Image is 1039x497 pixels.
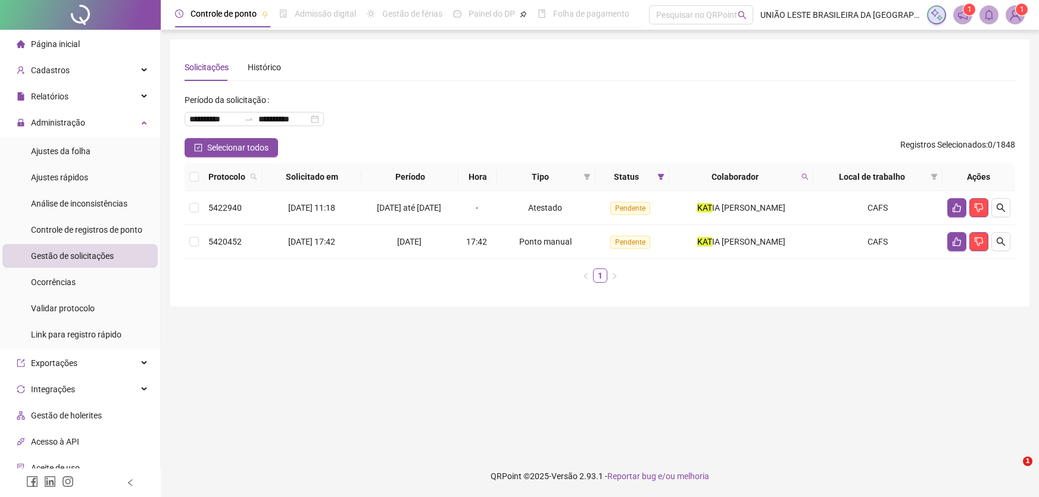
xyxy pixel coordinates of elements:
[31,118,85,127] span: Administração
[520,11,527,18] span: pushpin
[382,9,442,18] span: Gestão de férias
[581,168,593,186] span: filter
[31,437,79,446] span: Acesso à API
[248,61,281,74] div: Histórico
[191,9,257,18] span: Controle de ponto
[26,476,38,487] span: facebook
[582,273,589,280] span: left
[801,173,809,180] span: search
[17,411,25,420] span: apartment
[610,236,650,249] span: Pendente
[31,463,80,473] span: Aceite de uso
[968,5,972,14] span: 1
[208,237,242,246] span: 5420452
[996,203,1006,212] span: search
[295,9,356,18] span: Admissão digital
[261,11,269,18] span: pushpin
[185,138,278,157] button: Selecionar todos
[952,203,962,212] span: like
[584,173,591,180] span: filter
[674,170,797,183] span: Colaborador
[17,66,25,74] span: user-add
[999,457,1027,485] iframe: Intercom live chat
[31,358,77,368] span: Exportações
[600,170,653,183] span: Status
[1023,457,1032,466] span: 1
[952,237,962,246] span: like
[519,237,572,246] span: Ponto manual
[288,203,335,212] span: [DATE] 11:18
[31,146,91,156] span: Ajustes da folha
[579,268,593,283] li: Página anterior
[161,455,1039,497] footer: QRPoint © 2025 - 2.93.1 -
[367,10,375,18] span: sun
[361,163,458,191] th: Período
[593,268,607,283] li: 1
[207,141,269,154] span: Selecionar todos
[553,9,629,18] span: Folha de pagamento
[250,173,257,180] span: search
[17,92,25,101] span: file
[607,471,709,481] span: Reportar bug e/ou melhoria
[17,359,25,367] span: export
[262,163,361,191] th: Solicitado em
[469,9,515,18] span: Painel do DP
[963,4,975,15] sup: 1
[185,61,229,74] div: Solicitações
[17,437,25,446] span: api
[813,191,943,225] td: CAFS
[610,202,650,215] span: Pendente
[175,10,183,18] span: clock-circle
[799,168,811,186] span: search
[208,170,245,183] span: Protocolo
[397,237,422,246] span: [DATE]
[579,268,593,283] button: left
[1006,6,1024,24] img: 46995
[244,114,254,124] span: swap-right
[760,8,920,21] span: UNIÃO LESTE BRASILEIRA DA [GEOGRAPHIC_DATA]
[31,411,102,420] span: Gestão de holerites
[594,269,607,282] a: 1
[31,330,121,339] span: Link para registro rápido
[931,173,938,180] span: filter
[657,173,664,180] span: filter
[288,237,335,246] span: [DATE] 17:42
[928,168,940,186] span: filter
[738,11,747,20] span: search
[453,10,461,18] span: dashboard
[900,138,1015,157] span: : 0 / 1848
[31,199,127,208] span: Análise de inconsistências
[194,143,202,152] span: check-square
[712,203,785,212] span: IA [PERSON_NAME]
[974,203,984,212] span: dislike
[697,237,712,246] mark: KAT
[208,203,242,212] span: 5422940
[17,464,25,472] span: audit
[31,225,142,235] span: Controle de registros de ponto
[185,90,274,110] label: Período da solicitação
[17,40,25,48] span: home
[126,479,135,487] span: left
[996,237,1006,246] span: search
[31,173,88,182] span: Ajustes rápidos
[62,476,74,487] span: instagram
[957,10,968,20] span: notification
[248,168,260,186] span: search
[607,268,622,283] li: Próxima página
[31,92,68,101] span: Relatórios
[947,170,1010,183] div: Ações
[244,114,254,124] span: to
[31,277,76,287] span: Ocorrências
[974,237,984,246] span: dislike
[538,10,546,18] span: book
[17,118,25,127] span: lock
[984,10,994,20] span: bell
[607,268,622,283] button: right
[528,203,562,212] span: Atestado
[551,471,578,481] span: Versão
[476,203,478,212] span: -
[900,140,986,149] span: Registros Selecionados
[466,237,487,246] span: 17:42
[31,251,114,261] span: Gestão de solicitações
[655,168,667,186] span: filter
